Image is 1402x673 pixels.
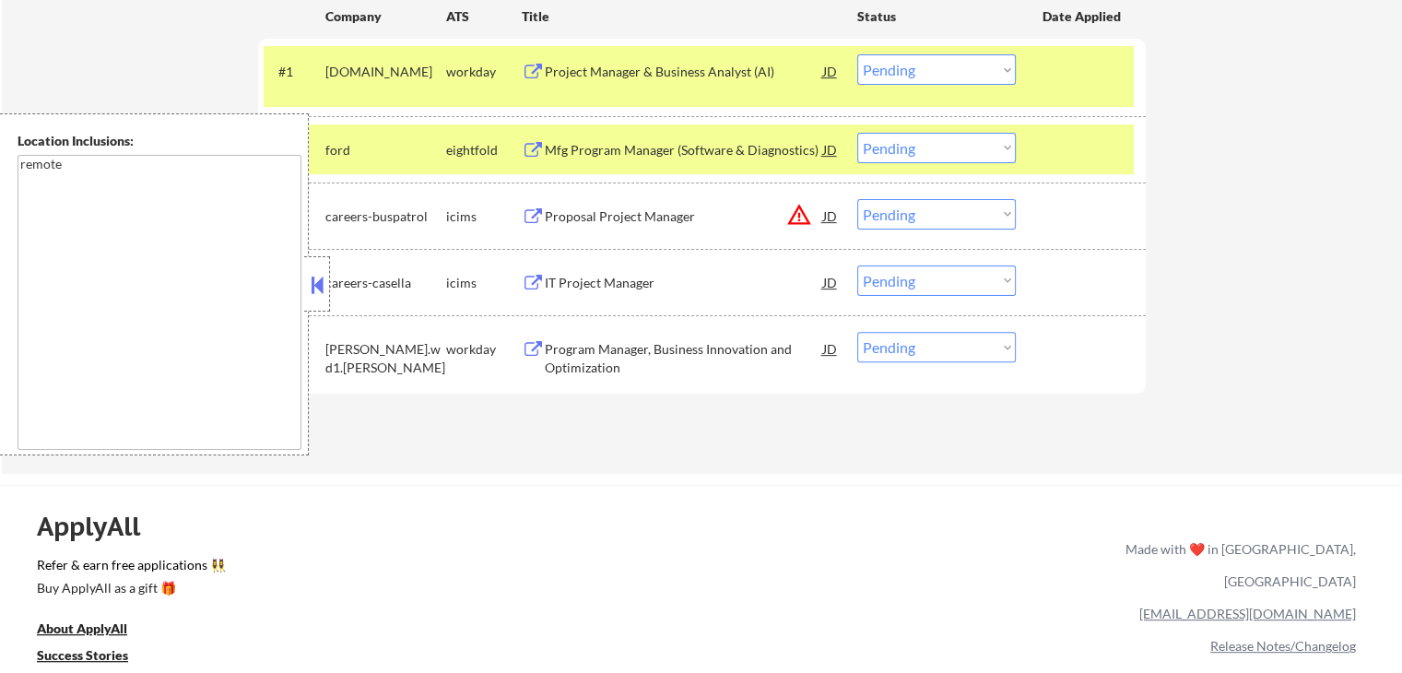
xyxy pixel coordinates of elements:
div: Project Manager & Business Analyst (AI) [545,63,823,81]
button: warning_amber [786,202,812,228]
a: Release Notes/Changelog [1210,638,1356,654]
div: Mfg Program Manager (Software & Diagnostics) [545,141,823,159]
div: Made with ❤️ in [GEOGRAPHIC_DATA], [GEOGRAPHIC_DATA] [1118,533,1356,597]
div: [PERSON_NAME].wd1.[PERSON_NAME] [325,340,446,376]
div: eightfold [446,141,522,159]
div: icims [446,207,522,226]
a: [EMAIL_ADDRESS][DOMAIN_NAME] [1139,606,1356,621]
div: careers-buspatrol [325,207,446,226]
div: icims [446,274,522,292]
div: ford [325,141,446,159]
div: Title [522,7,840,26]
a: Success Stories [37,645,153,668]
div: JD [821,332,840,365]
div: JD [821,54,840,88]
div: Date Applied [1043,7,1124,26]
div: Company [325,7,446,26]
div: #1 [278,63,311,81]
div: JD [821,199,840,232]
div: Buy ApplyAll as a gift 🎁 [37,582,221,595]
div: workday [446,63,522,81]
div: ApplyAll [37,511,161,542]
a: About ApplyAll [37,619,153,642]
div: Location Inclusions: [18,132,301,150]
u: Success Stories [37,647,128,663]
u: About ApplyAll [37,620,127,636]
a: Refer & earn free applications 👯‍♀️ [37,559,740,578]
div: IT Project Manager [545,274,823,292]
a: Buy ApplyAll as a gift 🎁 [37,578,221,601]
div: JD [821,133,840,166]
div: ATS [446,7,522,26]
div: careers-casella [325,274,446,292]
div: workday [446,340,522,359]
div: Program Manager, Business Innovation and Optimization [545,340,823,376]
div: [DOMAIN_NAME] [325,63,446,81]
div: Proposal Project Manager [545,207,823,226]
div: JD [821,266,840,299]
